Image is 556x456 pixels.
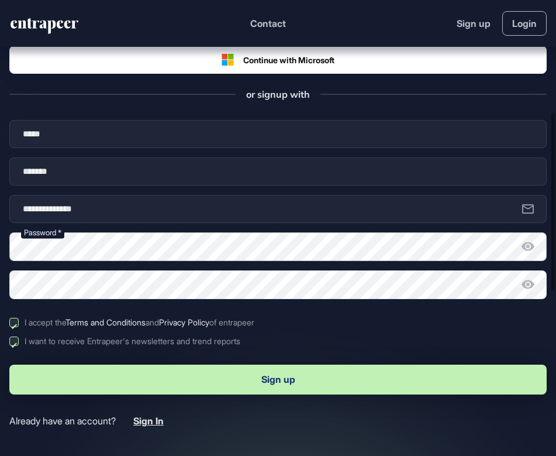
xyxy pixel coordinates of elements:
div: I want to receive Entrapeer's newsletters and trend reports [25,337,240,346]
a: Privacy Policy [159,317,209,327]
button: Contact [250,16,286,31]
a: Sign In [133,416,164,427]
a: Terms and Conditions [65,317,146,327]
a: entrapeer-logo [9,18,80,38]
label: Password * [21,226,64,238]
span: or signup with [246,88,310,101]
button: Sign up [9,365,547,395]
div: I accept the and of entrapeer [25,318,254,327]
span: Already have an account? [9,416,116,427]
a: Sign up [457,16,491,30]
a: Login [502,11,547,36]
span: Continue with Microsoft [243,54,334,66]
